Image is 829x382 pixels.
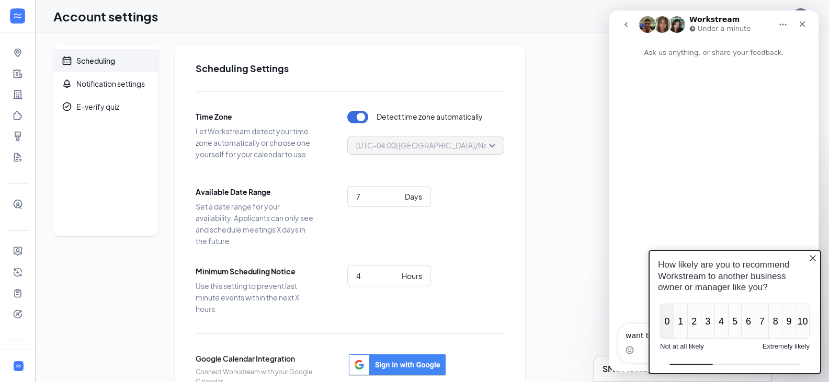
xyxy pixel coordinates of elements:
span: Available Date Range [196,186,316,198]
h3: SMS Messages [603,363,662,375]
span: Detect time zone automatically [377,111,483,123]
span: Google Calendar Integration [196,353,316,364]
svg: CheckmarkCircle [62,101,72,112]
span: Use this setting to prevent last minute events within the next X hours. [196,280,316,315]
iframe: Intercom live chat [609,10,819,372]
div: Notification settings [76,78,145,89]
a: CalendarScheduling [53,49,158,72]
div: E-verify quiz [76,101,119,112]
a: BellNotification settings [53,72,158,95]
div: Scheduling [76,55,115,66]
svg: WorkstreamLogo [15,363,22,369]
h1: Account settings [53,7,158,25]
svg: Notifications [748,10,761,22]
svg: Bell [62,78,72,89]
svg: Calendar [62,55,72,66]
svg: WorkstreamLogo [12,10,22,21]
svg: QuestionInfo [771,10,784,22]
span: Let Workstream detect your time zone automatically or choose one yourself for your calendar to use. [196,125,316,160]
a: CheckmarkCircleE-verify quiz [53,95,158,118]
div: Days [405,191,422,202]
span: Minimum Scheduling Notice [196,265,316,277]
iframe: Sprig User Feedback Dialog [641,241,829,382]
div: Hours [402,270,422,282]
span: (UTC-04:00) [GEOGRAPHIC_DATA]/New_York - Eastern Time [356,137,564,153]
h2: Scheduling Settings [196,62,504,75]
span: Time Zone [196,111,316,122]
span: Set a date range for your availability. Applicants can only see and schedule meetings X days in t... [196,201,316,247]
